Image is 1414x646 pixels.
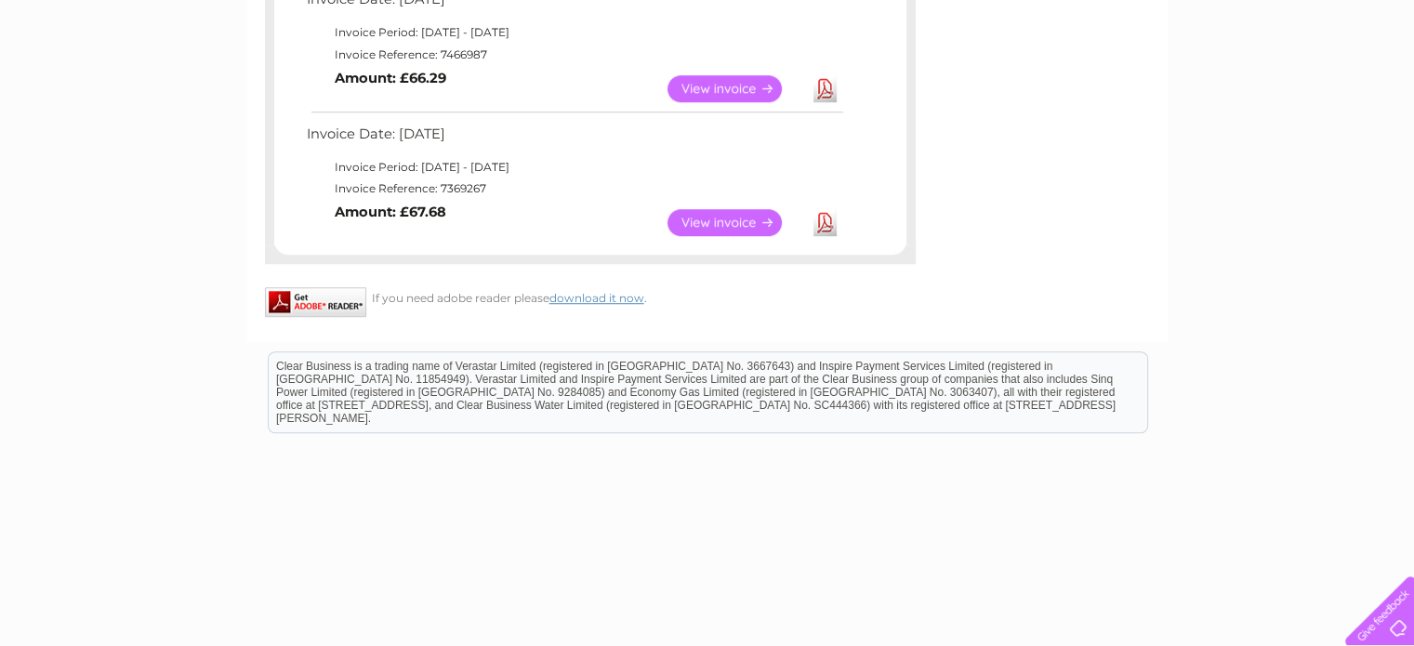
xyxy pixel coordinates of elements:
[1087,79,1122,93] a: Water
[49,48,144,105] img: logo.png
[1185,79,1241,93] a: Telecoms
[1353,79,1396,93] a: Log out
[813,75,837,102] a: Download
[265,287,916,305] div: If you need adobe reader please .
[1290,79,1336,93] a: Contact
[302,156,846,178] td: Invoice Period: [DATE] - [DATE]
[335,70,446,86] b: Amount: £66.29
[549,291,644,305] a: download it now
[269,10,1147,90] div: Clear Business is a trading name of Verastar Limited (registered in [GEOGRAPHIC_DATA] No. 3667643...
[335,204,446,220] b: Amount: £67.68
[302,21,846,44] td: Invoice Period: [DATE] - [DATE]
[1252,79,1279,93] a: Blog
[1064,9,1192,33] a: 0333 014 3131
[302,122,846,156] td: Invoice Date: [DATE]
[302,44,846,66] td: Invoice Reference: 7466987
[1133,79,1174,93] a: Energy
[667,209,804,236] a: View
[813,209,837,236] a: Download
[667,75,804,102] a: View
[302,178,846,200] td: Invoice Reference: 7369267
